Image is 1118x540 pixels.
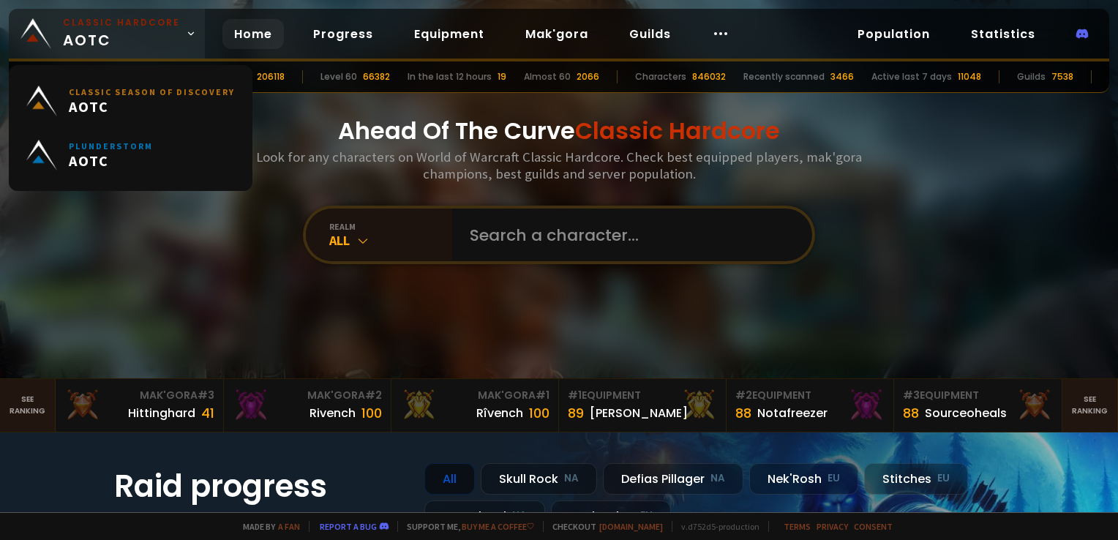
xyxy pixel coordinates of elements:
[128,404,195,422] div: Hittinghard
[9,9,205,59] a: Classic HardcoreAOTC
[63,16,180,51] span: AOTC
[498,70,506,83] div: 19
[1017,70,1046,83] div: Guilds
[64,388,214,403] div: Mak'Gora
[461,209,795,261] input: Search a character...
[69,140,153,151] small: Plunderstorm
[1062,379,1118,432] a: Seeranking
[559,379,727,432] a: #1Equipment89[PERSON_NAME]
[784,521,811,532] a: Terms
[903,388,920,402] span: # 3
[735,388,752,402] span: # 2
[635,70,686,83] div: Characters
[69,151,153,170] span: AOTC
[618,19,683,49] a: Guilds
[710,471,725,486] small: NA
[402,19,496,49] a: Equipment
[830,70,854,83] div: 3466
[903,388,1052,403] div: Equipment
[1051,70,1073,83] div: 7538
[320,521,377,532] a: Report a bug
[575,114,780,147] span: Classic Hardcore
[481,463,597,495] div: Skull Rock
[735,388,885,403] div: Equipment
[543,521,663,532] span: Checkout
[424,463,475,495] div: All
[361,403,382,423] div: 100
[114,463,407,509] h1: Raid progress
[590,404,688,422] div: [PERSON_NAME]
[408,70,492,83] div: In the last 12 hours
[894,379,1062,432] a: #3Equipment88Sourceoheals
[551,500,671,532] div: Soulseeker
[564,471,579,486] small: NA
[309,404,356,422] div: Rivench
[672,521,759,532] span: v. d752d5 - production
[400,388,549,403] div: Mak'Gora
[603,463,743,495] div: Defias Pillager
[828,471,840,486] small: EU
[568,403,584,423] div: 89
[320,70,357,83] div: Level 60
[529,403,549,423] div: 100
[69,86,235,97] small: Classic Season of Discovery
[958,70,981,83] div: 11048
[514,19,600,49] a: Mak'gora
[568,388,582,402] span: # 1
[959,19,1047,49] a: Statistics
[692,70,726,83] div: 846032
[462,521,534,532] a: Buy me a coffee
[577,70,599,83] div: 2066
[257,70,285,83] div: 206118
[250,149,868,182] h3: Look for any characters on World of Warcraft Classic Hardcore. Check best equipped players, mak'g...
[63,16,180,29] small: Classic Hardcore
[749,463,858,495] div: Nek'Rosh
[937,471,950,486] small: EU
[222,19,284,49] a: Home
[817,521,848,532] a: Privacy
[727,379,894,432] a: #2Equipment88Notafreezer
[198,388,214,402] span: # 3
[18,128,244,182] a: PlunderstormAOTC
[846,19,942,49] a: Population
[301,19,385,49] a: Progress
[56,379,223,432] a: Mak'Gora#3Hittinghard41
[871,70,952,83] div: Active last 7 days
[757,404,828,422] div: Notafreezer
[743,70,825,83] div: Recently scanned
[524,70,571,83] div: Almost 60
[397,521,534,532] span: Support me,
[854,521,893,532] a: Consent
[233,388,382,403] div: Mak'Gora
[338,113,780,149] h1: Ahead Of The Curve
[234,521,300,532] span: Made by
[329,221,452,232] div: realm
[365,388,382,402] span: # 2
[864,463,968,495] div: Stitches
[640,509,653,523] small: EU
[568,388,717,403] div: Equipment
[363,70,390,83] div: 66382
[925,404,1007,422] div: Sourceoheals
[278,521,300,532] a: a fan
[536,388,549,402] span: # 1
[224,379,391,432] a: Mak'Gora#2Rivench100
[599,521,663,532] a: [DOMAIN_NAME]
[329,232,452,249] div: All
[69,97,235,116] span: AOTC
[391,379,559,432] a: Mak'Gora#1Rîvench100
[512,509,527,523] small: NA
[18,74,244,128] a: Classic Season of DiscoveryAOTC
[903,403,919,423] div: 88
[201,403,214,423] div: 41
[476,404,523,422] div: Rîvench
[424,500,545,532] div: Doomhowl
[735,403,751,423] div: 88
